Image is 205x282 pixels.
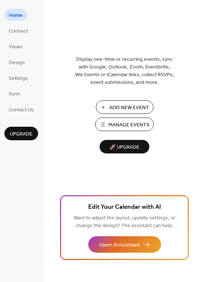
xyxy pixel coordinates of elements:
[108,121,149,129] span: Manage Events
[9,12,23,19] span: Home
[9,43,22,51] span: Views
[10,130,33,138] span: Upgrade
[9,27,28,35] span: Connect
[9,75,28,82] span: Settings
[100,140,149,153] button: 🚀 Upgrade
[9,59,25,67] span: Design
[4,88,25,100] a: Form
[104,142,145,152] span: 🚀 Upgrade
[95,118,154,131] button: Manage Events
[4,9,27,21] a: Home
[4,72,32,84] a: Settings
[9,106,34,114] span: Contact Us
[74,213,175,231] span: Want to adjust the layout, update settings, or change the design? The assistant can help.
[88,236,161,253] button: Open AI Assistant
[4,25,33,37] a: Connect
[4,40,27,52] a: Views
[4,56,29,68] a: Design
[9,90,20,98] span: Form
[88,202,161,212] span: Edit Your Calendar with AI
[75,56,174,86] span: Display one-time or recurring events, sync with Google, Outlook, Zoom, Eventbrite, Wix Events or ...
[99,241,140,249] span: Open AI Assistant
[4,127,38,140] button: Upgrade
[96,100,153,114] button: Add New Event
[109,104,149,112] span: Add New Event
[4,103,38,115] a: Contact Us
